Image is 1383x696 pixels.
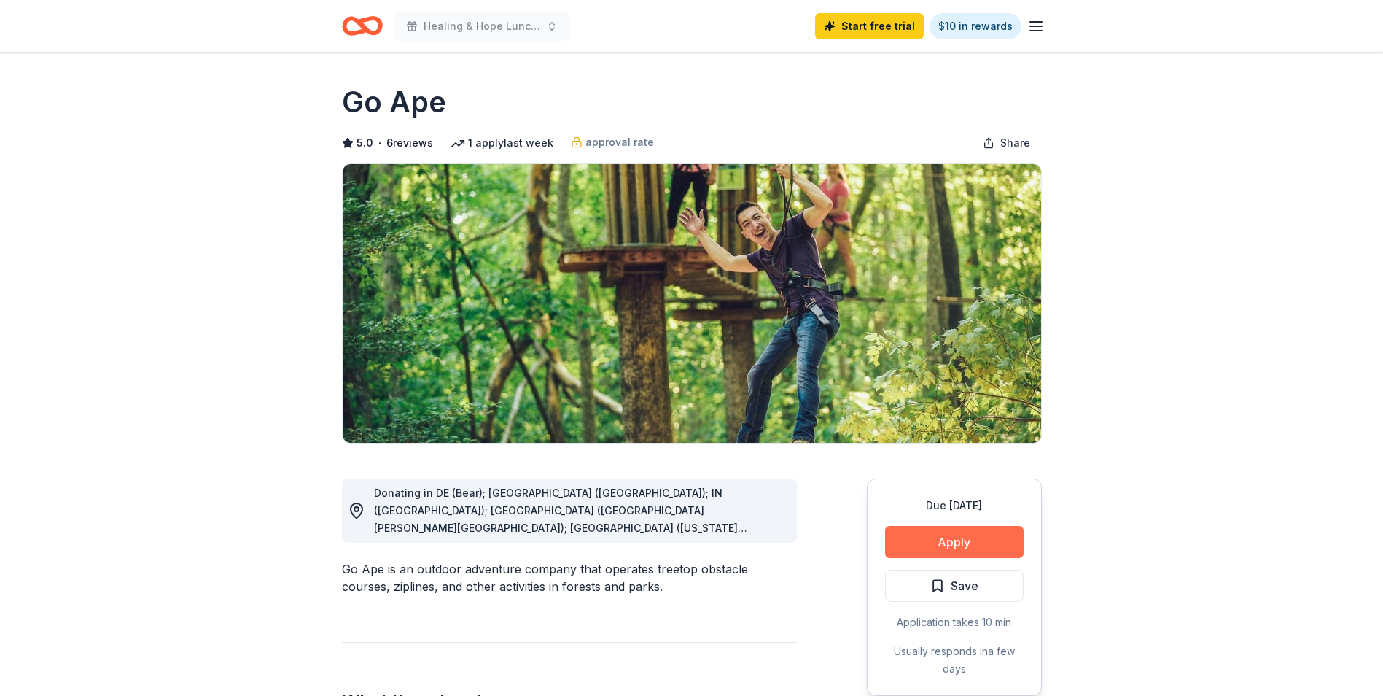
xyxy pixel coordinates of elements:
[374,487,757,639] span: Donating in DE (Bear); [GEOGRAPHIC_DATA] ([GEOGRAPHIC_DATA]); IN ([GEOGRAPHIC_DATA]); [GEOGRAPHIC...
[885,497,1024,514] div: Due [DATE]
[451,134,553,152] div: 1 apply last week
[357,134,373,152] span: 5.0
[424,18,540,35] span: Healing & Hope Luncheon
[885,643,1024,678] div: Usually responds in a few days
[885,614,1024,631] div: Application takes 10 min
[394,12,569,41] button: Healing & Hope Luncheon
[1000,134,1030,152] span: Share
[377,137,382,149] span: •
[386,134,433,152] button: 6reviews
[343,164,1041,443] img: Image for Go Ape
[885,570,1024,602] button: Save
[971,128,1042,158] button: Share
[342,9,383,43] a: Home
[815,13,924,39] a: Start free trial
[951,576,978,595] span: Save
[885,526,1024,558] button: Apply
[930,13,1021,39] a: $10 in rewards
[571,134,654,151] a: approval rate
[585,134,654,151] span: approval rate
[342,560,797,595] div: Go Ape is an outdoor adventure company that operates treetop obstacle courses, ziplines, and othe...
[342,82,446,123] h1: Go Ape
